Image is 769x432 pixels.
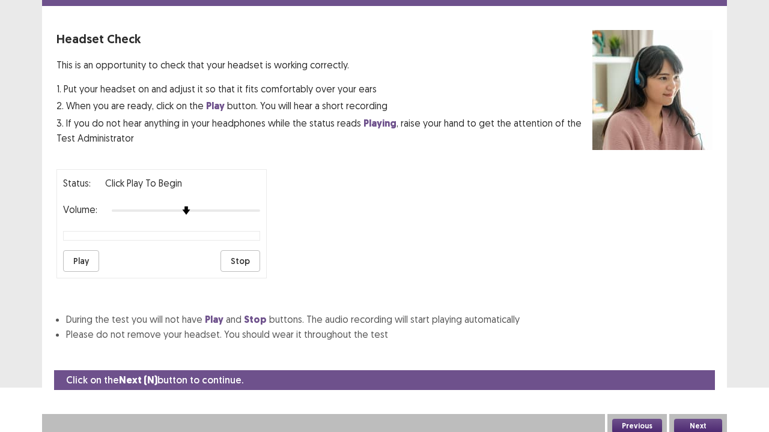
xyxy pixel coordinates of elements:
p: This is an opportunity to check that your headset is working correctly. [56,58,592,72]
p: 2. When you are ready, click on the button. You will hear a short recording [56,98,592,113]
button: Stop [220,250,260,272]
strong: Stop [244,313,267,326]
li: During the test you will not have and buttons. The audio recording will start playing automatically [66,312,713,327]
button: Play [63,250,99,272]
p: Click Play to Begin [105,176,182,190]
p: Status: [63,176,91,190]
img: headset test [592,30,713,150]
strong: Next (N) [119,374,157,386]
strong: Play [205,313,223,326]
p: Headset Check [56,30,592,48]
p: 3. If you do not hear anything in your headphones while the status reads , raise your hand to get... [56,116,592,145]
img: arrow-thumb [182,206,190,215]
p: Click on the button to continue. [66,373,243,388]
li: Please do not remove your headset. You should wear it throughout the test [66,327,713,341]
p: 1. Put your headset on and adjust it so that it fits comfortably over your ears [56,82,592,96]
strong: Play [206,100,225,112]
strong: Playing [363,117,397,130]
p: Volume: [63,202,97,217]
